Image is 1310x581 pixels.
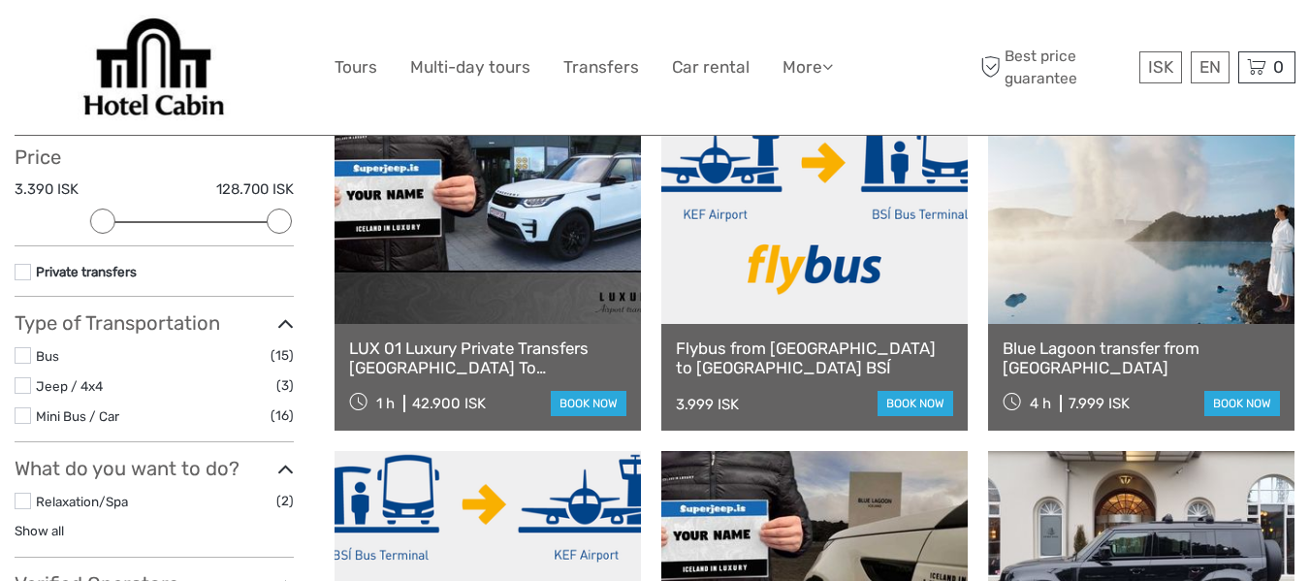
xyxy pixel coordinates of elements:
[15,145,294,169] h3: Price
[783,53,833,81] a: More
[36,408,119,424] a: Mini Bus / Car
[15,523,64,538] a: Show all
[223,30,246,53] button: Open LiveChat chat widget
[1003,339,1280,378] a: Blue Lagoon transfer from [GEOGRAPHIC_DATA]
[676,339,953,378] a: Flybus from [GEOGRAPHIC_DATA] to [GEOGRAPHIC_DATA] BSÍ
[36,378,103,394] a: Jeep / 4x4
[36,494,128,509] a: Relaxation/Spa
[975,46,1134,88] span: Best price guarantee
[216,179,294,200] label: 128.700 ISK
[1270,57,1287,77] span: 0
[15,179,79,200] label: 3.390 ISK
[551,391,626,416] a: book now
[410,53,530,81] a: Multi-day tours
[276,374,294,397] span: (3)
[1030,395,1051,412] span: 4 h
[376,395,395,412] span: 1 h
[878,391,953,416] a: book now
[36,264,137,279] a: Private transfers
[335,53,377,81] a: Tours
[563,53,639,81] a: Transfers
[676,396,739,413] div: 3.999 ISK
[15,457,294,480] h3: What do you want to do?
[276,490,294,512] span: (2)
[36,348,59,364] a: Bus
[27,34,219,49] p: We're away right now. Please check back later!
[78,15,231,120] img: Our services
[271,404,294,427] span: (16)
[349,339,626,378] a: LUX 01 Luxury Private Transfers [GEOGRAPHIC_DATA] To [GEOGRAPHIC_DATA]
[15,311,294,335] h3: Type of Transportation
[412,395,486,412] div: 42.900 ISK
[1148,57,1173,77] span: ISK
[1069,395,1130,412] div: 7.999 ISK
[271,344,294,367] span: (15)
[1204,391,1280,416] a: book now
[1191,51,1230,83] div: EN
[672,53,750,81] a: Car rental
